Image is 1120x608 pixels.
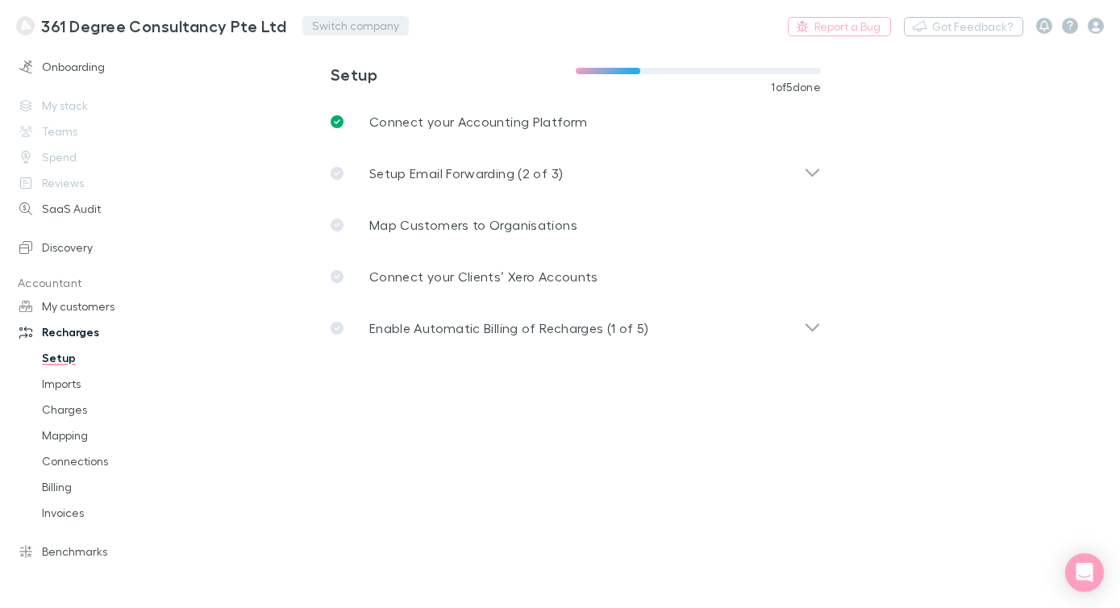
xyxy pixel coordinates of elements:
p: Map Customers to Organisations [369,215,577,235]
a: Connections [26,448,196,474]
div: Open Intercom Messenger [1065,553,1104,592]
a: Invoices [26,500,196,526]
h3: Setup [331,65,576,84]
img: 361 Degree Consultancy Pte Ltd's Logo [16,16,35,35]
a: Mapping [26,423,196,448]
a: Charges [26,397,196,423]
span: 1 of 5 done [771,81,821,94]
button: Got Feedback? [904,17,1023,36]
a: Benchmarks [3,539,196,564]
h3: 361 Degree Consultancy Pte Ltd [41,16,286,35]
p: Connect your Accounting Platform [369,112,588,131]
a: 361 Degree Consultancy Pte Ltd [6,6,296,45]
a: Map Customers to Organisations [318,199,834,251]
a: Connect your Accounting Platform [318,96,834,148]
a: My customers [3,294,196,319]
a: Billing [26,474,196,500]
button: Switch company [302,16,409,35]
p: Setup Email Forwarding (2 of 3) [369,164,563,183]
a: Setup [26,345,196,371]
a: Onboarding [3,54,196,80]
a: Connect your Clients’ Xero Accounts [318,251,834,302]
a: Recharges [3,319,196,345]
p: Enable Automatic Billing of Recharges (1 of 5) [369,319,649,338]
a: SaaS Audit [3,196,196,222]
a: Imports [26,371,196,397]
p: Accountant [3,273,196,294]
a: Discovery [3,235,196,260]
div: Setup Email Forwarding (2 of 3) [318,148,834,199]
div: Enable Automatic Billing of Recharges (1 of 5) [318,302,834,354]
p: Connect your Clients’ Xero Accounts [369,267,598,286]
a: Report a Bug [788,17,891,36]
